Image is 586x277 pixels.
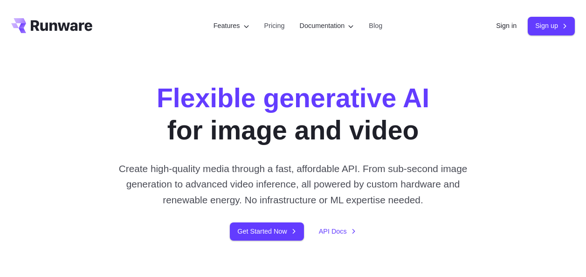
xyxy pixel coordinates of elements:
a: Sign in [496,21,517,31]
p: Create high-quality media through a fast, affordable API. From sub-second image generation to adv... [113,161,474,208]
a: Blog [369,21,382,31]
label: Documentation [300,21,354,31]
a: Go to / [11,18,92,33]
h1: for image and video [157,82,429,146]
a: API Docs [319,226,356,237]
a: Pricing [264,21,285,31]
strong: Flexible generative AI [157,83,429,113]
label: Features [214,21,249,31]
a: Sign up [528,17,575,35]
a: Get Started Now [230,222,303,241]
